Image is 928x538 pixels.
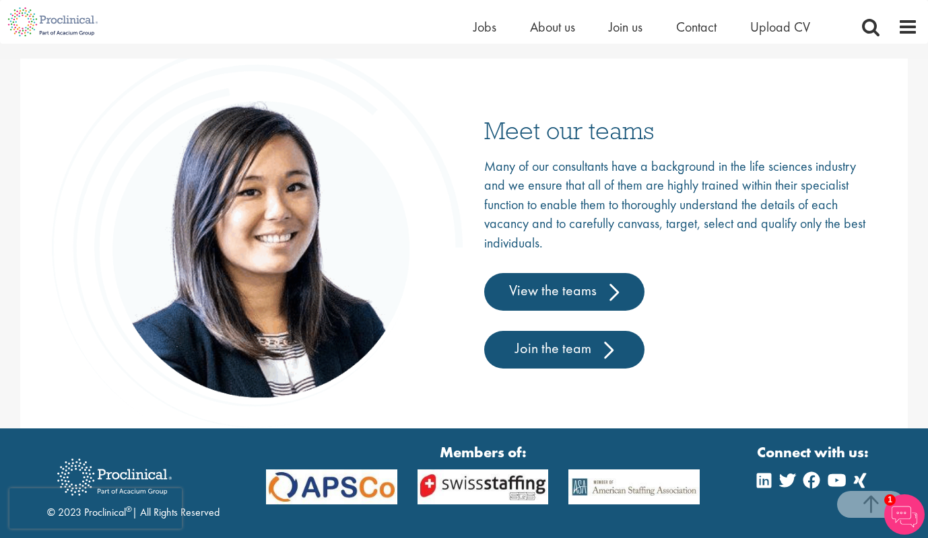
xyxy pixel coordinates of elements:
[473,18,496,36] a: Jobs
[884,494,896,506] span: 1
[9,488,182,529] iframe: reCAPTCHA
[484,118,877,143] h3: Meet our teams
[484,273,644,311] a: View the teams
[266,442,700,463] strong: Members of:
[484,331,644,369] a: Join the team
[47,449,220,521] div: © 2023 Proclinical | All Rights Reserved
[609,18,642,36] a: Join us
[757,442,871,463] strong: Connect with us:
[558,469,710,504] img: APSCo
[530,18,575,36] a: About us
[676,18,717,36] a: Contact
[47,449,182,505] img: Proclinical Recruitment
[484,157,877,369] div: Many of our consultants have a background in the life sciences industry and we ensure that all of...
[407,469,559,504] img: APSCo
[51,42,464,429] img: people
[256,469,407,504] img: APSCo
[750,18,810,36] a: Upload CV
[884,494,925,535] img: Chatbot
